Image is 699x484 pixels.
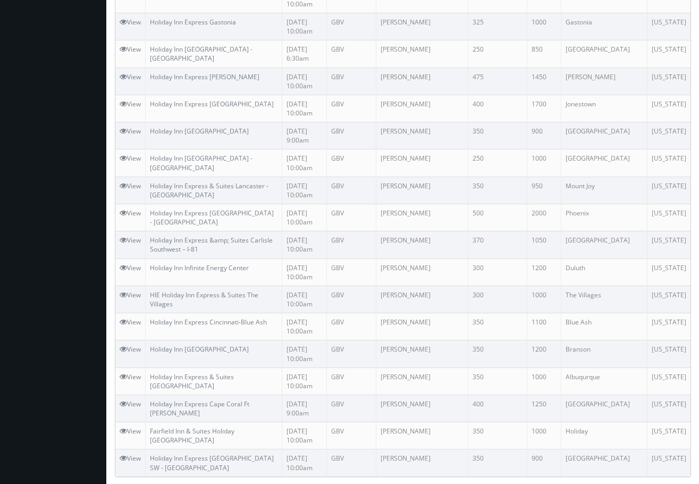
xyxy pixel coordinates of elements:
td: [DATE] 9:00am [282,395,327,422]
td: [DATE] 10:00am [282,149,327,177]
td: [GEOGRAPHIC_DATA] [561,40,647,68]
td: GBV [327,258,376,286]
a: View [120,154,141,163]
td: [PERSON_NAME] [376,340,468,368]
td: [US_STATE] [647,368,690,395]
td: Duluth [561,258,647,286]
td: 350 [468,177,527,204]
td: [US_STATE] [647,395,690,422]
td: 1050 [527,231,561,258]
a: Holiday Inn [GEOGRAPHIC_DATA] [150,345,249,354]
td: [PERSON_NAME] [376,258,468,286]
td: [US_STATE] [647,13,690,40]
td: [US_STATE] [647,449,690,477]
td: 1450 [527,68,561,95]
td: [PERSON_NAME] [376,40,468,68]
td: Jonestown [561,95,647,122]
a: HIE Holiday Inn Express & Suites The Villages [150,290,258,308]
a: Holiday Inn Express Cape Coral Ft [PERSON_NAME] [150,399,249,418]
td: [US_STATE] [647,177,690,204]
td: 1000 [527,422,561,449]
td: [DATE] 10:00am [282,258,327,286]
a: Holiday Inn [GEOGRAPHIC_DATA] - [GEOGRAPHIC_DATA] [150,154,252,172]
a: View [120,18,141,27]
td: [PERSON_NAME] [376,122,468,149]
td: Gastonia [561,13,647,40]
td: [PERSON_NAME] [376,13,468,40]
td: 1000 [527,13,561,40]
td: 1200 [527,258,561,286]
td: [US_STATE] [647,258,690,286]
td: [GEOGRAPHIC_DATA] [561,449,647,477]
a: Holiday Inn Express [GEOGRAPHIC_DATA] SW - [GEOGRAPHIC_DATA] [150,454,274,472]
td: 250 [468,40,527,68]
a: View [120,127,141,136]
td: [US_STATE] [647,68,690,95]
td: 1700 [527,95,561,122]
td: 1200 [527,340,561,368]
td: [DATE] 10:00am [282,204,327,231]
a: Holiday Inn [GEOGRAPHIC_DATA] [150,127,249,136]
td: 500 [468,204,527,231]
td: GBV [327,40,376,68]
td: 325 [468,13,527,40]
td: 950 [527,177,561,204]
td: GBV [327,422,376,449]
td: Branson [561,340,647,368]
td: GBV [327,95,376,122]
td: [PERSON_NAME] [376,95,468,122]
a: Holiday Inn Express Gastonia [150,18,236,27]
td: [DATE] 10:00am [282,422,327,449]
a: View [120,208,141,218]
a: View [120,427,141,436]
a: Holiday Inn Infinite Energy Center [150,263,249,272]
td: GBV [327,204,376,231]
td: 350 [468,449,527,477]
td: 900 [527,122,561,149]
td: [PERSON_NAME] [376,231,468,258]
td: [GEOGRAPHIC_DATA] [561,122,647,149]
td: 300 [468,258,527,286]
td: 900 [527,449,561,477]
td: 370 [468,231,527,258]
td: [DATE] 10:00am [282,95,327,122]
td: [DATE] 9:00am [282,122,327,149]
td: 1000 [527,368,561,395]
td: GBV [327,177,376,204]
td: [US_STATE] [647,204,690,231]
td: [US_STATE] [647,149,690,177]
a: View [120,399,141,408]
td: [DATE] 10:00am [282,286,327,313]
td: Mount Joy [561,177,647,204]
a: Holiday Inn Express [GEOGRAPHIC_DATA] [150,99,274,109]
a: View [120,345,141,354]
td: GBV [327,286,376,313]
td: [PERSON_NAME] [376,368,468,395]
a: Fairfield Inn & Suites Holiday [GEOGRAPHIC_DATA] [150,427,234,445]
td: GBV [327,449,376,477]
td: GBV [327,122,376,149]
td: [DATE] 10:00am [282,313,327,340]
td: [PERSON_NAME] [376,204,468,231]
td: GBV [327,395,376,422]
td: 1250 [527,395,561,422]
td: [DATE] 10:00am [282,13,327,40]
a: Holiday Inn Express & Suites [GEOGRAPHIC_DATA] [150,372,234,390]
td: GBV [327,313,376,340]
a: Holiday Inn [GEOGRAPHIC_DATA] - [GEOGRAPHIC_DATA] [150,45,252,63]
td: [PERSON_NAME] [376,422,468,449]
td: 1100 [527,313,561,340]
td: Phoenix [561,204,647,231]
td: [DATE] 10:00am [282,340,327,368]
td: 350 [468,313,527,340]
td: 850 [527,40,561,68]
a: View [120,99,141,109]
td: 350 [468,122,527,149]
td: 350 [468,368,527,395]
td: [PERSON_NAME] [376,177,468,204]
td: [DATE] 10:00am [282,68,327,95]
a: View [120,45,141,54]
td: 1000 [527,149,561,177]
td: GBV [327,68,376,95]
a: View [120,290,141,299]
